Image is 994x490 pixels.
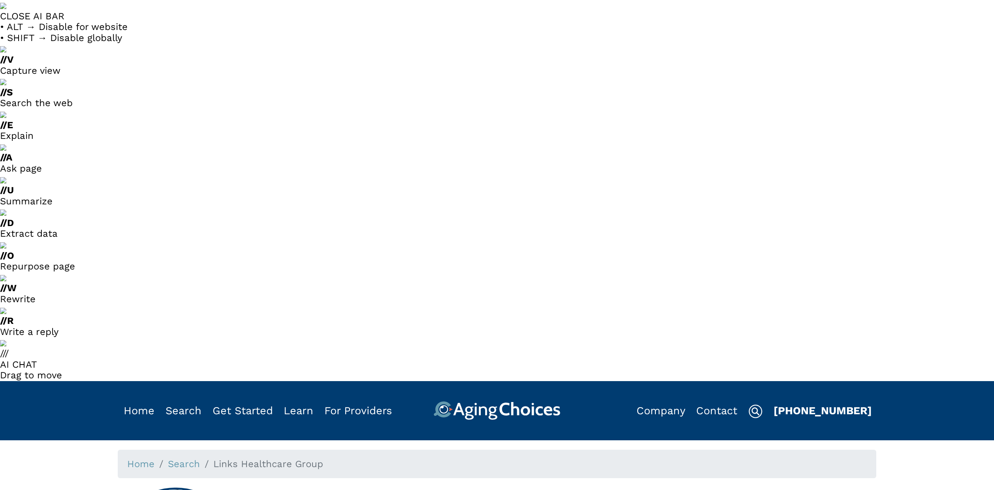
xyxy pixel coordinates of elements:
[748,404,762,419] img: search-icon.svg
[213,404,273,417] a: Get Started
[166,404,201,417] a: Search
[324,404,392,417] a: For Providers
[774,404,872,417] a: [PHONE_NUMBER]
[118,450,876,478] nav: breadcrumb
[124,404,154,417] a: Home
[213,458,323,469] span: Links Healthcare Group
[127,458,154,469] a: Home
[696,404,737,417] a: Contact
[433,401,560,420] img: AgingChoices
[284,404,313,417] a: Learn
[168,458,200,469] a: Search
[166,401,201,420] div: Popover trigger
[636,404,685,417] a: Company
